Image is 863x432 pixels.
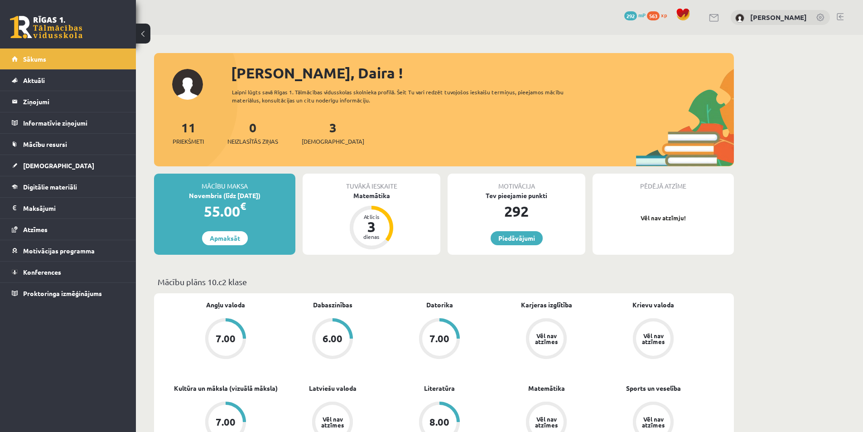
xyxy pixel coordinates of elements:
[641,416,666,428] div: Vēl nav atzīmes
[303,174,440,191] div: Tuvākā ieskaite
[647,11,671,19] a: 563 xp
[23,198,125,218] legend: Maksājumi
[12,70,125,91] a: Aktuāli
[429,334,449,344] div: 7.00
[12,240,125,261] a: Motivācijas programma
[493,318,600,361] a: Vēl nav atzīmes
[173,119,204,146] a: 11Priekšmeti
[358,219,385,234] div: 3
[323,334,342,344] div: 6.00
[158,276,730,288] p: Mācību plāns 10.c2 klase
[12,155,125,176] a: [DEMOGRAPHIC_DATA]
[600,318,707,361] a: Vēl nav atzīmes
[23,76,45,84] span: Aktuāli
[597,214,729,223] p: Vēl nav atzīmju!
[12,198,125,218] a: Maksājumi
[202,231,248,245] a: Apmaksāt
[424,383,455,393] a: Literatūra
[227,119,278,146] a: 0Neizlasītās ziņas
[23,112,125,133] legend: Informatīvie ziņojumi
[448,174,585,191] div: Motivācija
[426,300,453,310] a: Datorika
[309,383,357,393] a: Latviešu valoda
[23,140,67,148] span: Mācību resursi
[641,333,666,345] div: Vēl nav atzīmes
[206,300,245,310] a: Angļu valoda
[12,262,125,282] a: Konferences
[491,231,543,245] a: Piedāvājumi
[521,300,572,310] a: Karjeras izglītība
[624,11,646,19] a: 292 mP
[279,318,386,361] a: 6.00
[593,174,734,191] div: Pēdējā atzīme
[303,191,440,251] a: Matemātika Atlicis 3 dienas
[320,416,345,428] div: Vēl nav atzīmes
[23,247,95,255] span: Motivācijas programma
[23,55,46,63] span: Sākums
[12,283,125,304] a: Proktoringa izmēģinājums
[661,11,667,19] span: xp
[638,11,646,19] span: mP
[10,16,82,39] a: Rīgas 1. Tālmācības vidusskola
[12,176,125,197] a: Digitālie materiāli
[23,91,125,112] legend: Ziņojumi
[386,318,493,361] a: 7.00
[624,11,637,20] span: 292
[174,383,278,393] a: Kultūra un māksla (vizuālā māksla)
[12,112,125,133] a: Informatīvie ziņojumi
[313,300,352,310] a: Dabaszinības
[358,214,385,219] div: Atlicis
[735,14,744,23] img: Daira Medne
[231,62,734,84] div: [PERSON_NAME], Daira !
[23,289,102,297] span: Proktoringa izmēģinājums
[240,199,246,213] span: €
[23,225,48,233] span: Atzīmes
[534,416,559,428] div: Vēl nav atzīmes
[626,383,681,393] a: Sports un veselība
[303,191,440,200] div: Matemātika
[154,191,295,200] div: Novembris (līdz [DATE])
[172,318,279,361] a: 7.00
[528,383,565,393] a: Matemātika
[750,13,807,22] a: [PERSON_NAME]
[647,11,660,20] span: 563
[23,183,77,191] span: Digitālie materiāli
[534,333,559,345] div: Vēl nav atzīmes
[429,417,449,427] div: 8.00
[216,334,236,344] div: 7.00
[12,219,125,240] a: Atzīmes
[302,137,364,146] span: [DEMOGRAPHIC_DATA]
[154,174,295,191] div: Mācību maksa
[227,137,278,146] span: Neizlasītās ziņas
[216,417,236,427] div: 7.00
[23,268,61,276] span: Konferences
[12,134,125,155] a: Mācību resursi
[12,91,125,112] a: Ziņojumi
[232,88,580,104] div: Laipni lūgts savā Rīgas 1. Tālmācības vidusskolas skolnieka profilā. Šeit Tu vari redzēt tuvojošo...
[154,200,295,222] div: 55.00
[23,161,94,170] span: [DEMOGRAPHIC_DATA]
[358,234,385,239] div: dienas
[448,200,585,222] div: 292
[448,191,585,200] div: Tev pieejamie punkti
[302,119,364,146] a: 3[DEMOGRAPHIC_DATA]
[12,49,125,69] a: Sākums
[173,137,204,146] span: Priekšmeti
[632,300,674,310] a: Krievu valoda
